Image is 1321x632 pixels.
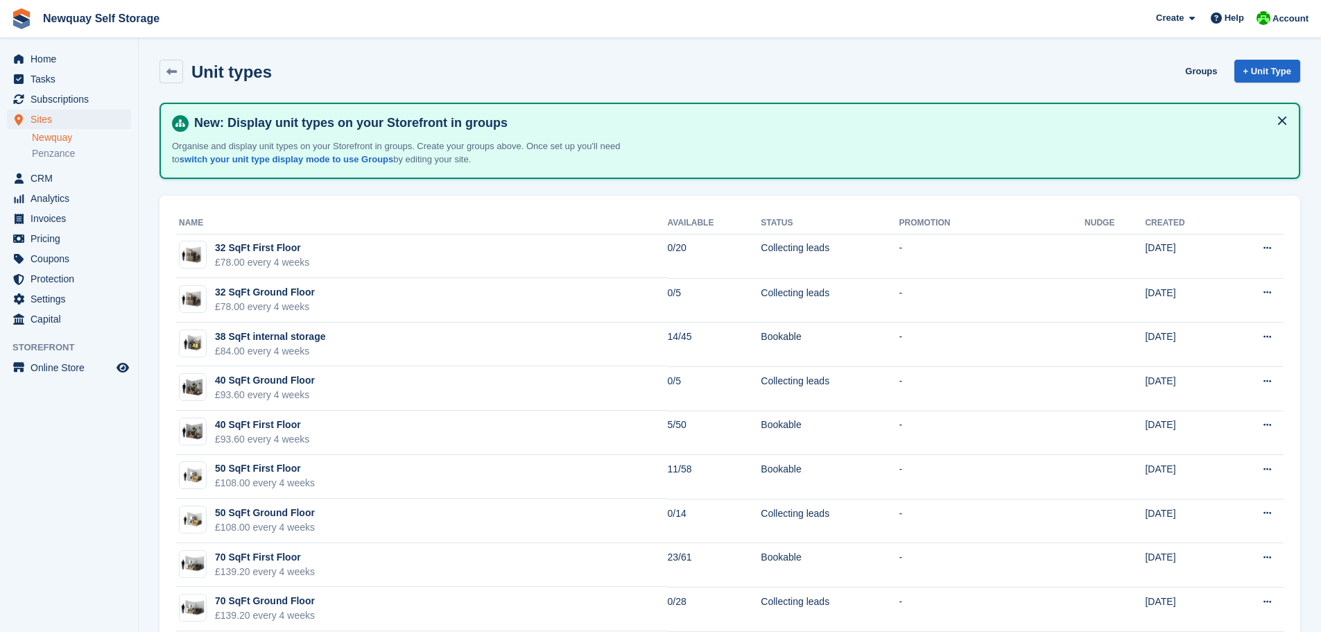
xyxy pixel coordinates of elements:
[31,289,114,309] span: Settings
[7,169,131,188] a: menu
[7,189,131,208] a: menu
[899,278,1085,323] td: -
[215,241,309,255] div: 32 SqFt First Floor
[761,455,899,499] td: Bookable
[31,269,114,289] span: Protection
[1180,60,1223,83] a: Groups
[215,476,315,490] div: £108.00 every 4 weeks
[215,373,315,388] div: 40 SqFt Ground Floor
[180,154,393,164] a: switch your unit type display mode to use Groups
[114,359,131,376] a: Preview store
[180,422,206,442] img: 40-sqft-unit.jpg
[7,110,131,129] a: menu
[215,344,325,359] div: £84.00 every 4 weeks
[215,461,315,476] div: 50 SqFt First Floor
[1145,234,1225,278] td: [DATE]
[668,411,761,455] td: 5/50
[31,69,114,89] span: Tasks
[761,411,899,455] td: Bookable
[1145,499,1225,543] td: [DATE]
[215,388,315,402] div: £93.60 every 4 weeks
[761,323,899,367] td: Bookable
[1156,11,1184,25] span: Create
[761,278,899,323] td: Collecting leads
[31,229,114,248] span: Pricing
[1145,278,1225,323] td: [DATE]
[189,115,1288,131] h4: New: Display unit types on your Storefront in groups
[215,418,309,432] div: 40 SqFt First Floor
[761,234,899,278] td: Collecting leads
[172,139,657,166] p: Organise and display unit types on your Storefront in groups. Create your groups above. Once set ...
[1145,411,1225,455] td: [DATE]
[899,234,1085,278] td: -
[215,608,315,623] div: £139.20 every 4 weeks
[31,358,114,377] span: Online Store
[7,209,131,228] a: menu
[180,289,206,309] img: 32-sqft-unit%20(1).jpg
[215,285,315,300] div: 32 SqFt Ground Floor
[7,229,131,248] a: menu
[899,587,1085,631] td: -
[180,333,206,353] img: 35-sqft-unit%20(1).jpg
[31,189,114,208] span: Analytics
[1145,323,1225,367] td: [DATE]
[1272,12,1309,26] span: Account
[215,565,315,579] div: £139.20 every 4 weeks
[668,323,761,367] td: 14/45
[37,7,165,30] a: Newquay Self Storage
[1145,543,1225,588] td: [DATE]
[1145,587,1225,631] td: [DATE]
[7,309,131,329] a: menu
[761,543,899,588] td: Bookable
[12,341,138,355] span: Storefront
[31,249,114,268] span: Coupons
[761,499,899,543] td: Collecting leads
[180,510,206,530] img: 50-sqft-unit.jpg
[31,49,114,69] span: Home
[180,377,206,398] img: 40-sqft-unit.jpg
[899,455,1085,499] td: -
[899,411,1085,455] td: -
[7,269,131,289] a: menu
[180,554,206,574] img: 75-sqft-unit.jpg
[1145,212,1225,234] th: Created
[1257,11,1270,25] img: Baylor
[668,499,761,543] td: 0/14
[191,62,272,81] h2: Unit types
[668,587,761,631] td: 0/28
[1234,60,1300,83] a: + Unit Type
[668,212,761,234] th: Available
[180,598,206,618] img: 75-sqft-unit.jpg
[1085,212,1145,234] th: Nudge
[1225,11,1244,25] span: Help
[668,455,761,499] td: 11/58
[668,234,761,278] td: 0/20
[899,543,1085,588] td: -
[31,110,114,129] span: Sites
[761,212,899,234] th: Status
[215,594,315,608] div: 70 SqFt Ground Floor
[215,520,315,535] div: £108.00 every 4 weeks
[215,550,315,565] div: 70 SqFt First Floor
[7,249,131,268] a: menu
[668,543,761,588] td: 23/61
[31,209,114,228] span: Invoices
[31,89,114,109] span: Subscriptions
[215,330,325,344] div: 38 SqFt internal storage
[761,587,899,631] td: Collecting leads
[899,366,1085,411] td: -
[180,245,206,265] img: 32-sqft-unit.jpg
[668,278,761,323] td: 0/5
[1145,366,1225,411] td: [DATE]
[215,255,309,270] div: £78.00 every 4 weeks
[7,289,131,309] a: menu
[32,131,131,144] a: Newquay
[761,366,899,411] td: Collecting leads
[899,212,1085,234] th: Promotion
[31,309,114,329] span: Capital
[899,499,1085,543] td: -
[180,466,206,486] img: 50-sqft-unit.jpg
[899,323,1085,367] td: -
[215,300,315,314] div: £78.00 every 4 weeks
[7,358,131,377] a: menu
